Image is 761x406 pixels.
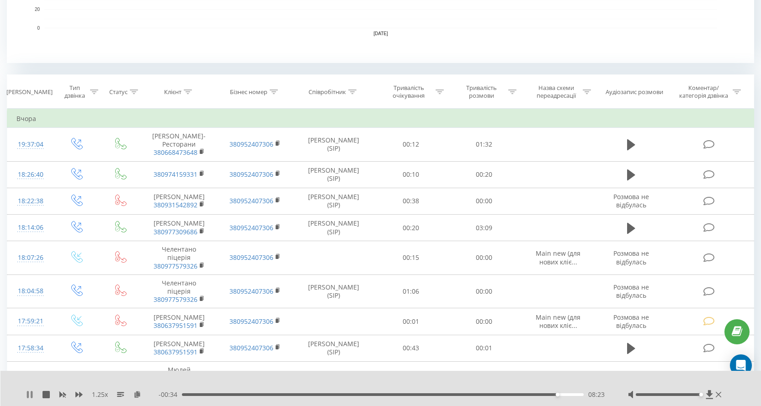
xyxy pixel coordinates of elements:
[447,308,521,335] td: 00:00
[141,215,217,241] td: [PERSON_NAME]
[374,161,447,188] td: 00:10
[16,136,45,153] div: 19:37:04
[293,361,375,395] td: [PERSON_NAME] (SIP)
[16,249,45,267] div: 18:07:26
[16,312,45,330] div: 17:59:21
[374,335,447,361] td: 00:43
[613,283,649,300] span: Розмова не відбулась
[154,200,197,209] a: 380931542892
[374,128,447,162] td: 00:12
[532,84,580,100] div: Назва схеми переадресації
[92,390,108,399] span: 1.25 x
[141,128,217,162] td: [PERSON_NAME]-Ресторани
[447,241,521,275] td: 00:00
[6,88,53,96] div: [PERSON_NAME]
[293,161,375,188] td: [PERSON_NAME] (SIP)
[588,390,605,399] span: 08:23
[293,274,375,308] td: [PERSON_NAME] (SIP)
[16,219,45,237] div: 18:14:06
[374,308,447,335] td: 00:01
[447,128,521,162] td: 01:32
[447,188,521,214] td: 00:00
[229,287,273,295] a: 380952407306
[447,274,521,308] td: 00:00
[154,148,197,157] a: 380668473648
[229,343,273,352] a: 380952407306
[141,308,217,335] td: [PERSON_NAME]
[154,295,197,304] a: 380977579326
[309,88,346,96] div: Співробітник
[16,369,45,387] div: 17:49:25
[384,84,433,100] div: Тривалість очікування
[229,170,273,179] a: 380952407306
[374,361,447,395] td: 00:13
[677,84,730,100] div: Коментар/категорія дзвінка
[109,88,128,96] div: Статус
[447,215,521,241] td: 03:09
[613,313,649,330] span: Розмова не відбулась
[374,188,447,214] td: 00:38
[229,223,273,232] a: 380952407306
[159,390,182,399] span: - 00:34
[606,88,663,96] div: Аудіозапис розмови
[37,26,40,31] text: 0
[229,253,273,262] a: 380952407306
[141,361,217,395] td: Мюлей [PERSON_NAME]
[154,348,197,356] a: 380637951591
[293,215,375,241] td: [PERSON_NAME] (SIP)
[293,128,375,162] td: [PERSON_NAME] (SIP)
[373,31,388,36] text: [DATE]
[730,354,752,376] div: Open Intercom Messenger
[141,274,217,308] td: Челентано піцерія
[447,161,521,188] td: 00:20
[374,274,447,308] td: 01:06
[16,282,45,300] div: 18:04:58
[16,192,45,210] div: 18:22:38
[154,170,197,179] a: 380974159331
[141,188,217,214] td: [PERSON_NAME]
[35,7,40,12] text: 20
[154,227,197,236] a: 380977309686
[613,192,649,209] span: Розмова не відбулась
[374,215,447,241] td: 00:20
[293,188,375,214] td: [PERSON_NAME] (SIP)
[536,249,580,266] span: Main new (для нових кліє...
[141,335,217,361] td: [PERSON_NAME]
[536,313,580,330] span: Main new (для нових кліє...
[229,196,273,205] a: 380952407306
[447,335,521,361] td: 00:01
[164,88,181,96] div: Клієнт
[141,241,217,275] td: Челентано піцерія
[229,140,273,148] a: 380952407306
[556,393,559,396] div: Accessibility label
[154,321,197,330] a: 380637951591
[230,88,267,96] div: Бізнес номер
[374,241,447,275] td: 00:15
[62,84,87,100] div: Тип дзвінка
[699,393,703,396] div: Accessibility label
[154,262,197,270] a: 380977579326
[7,110,754,128] td: Вчора
[447,361,521,395] td: 03:13
[457,84,506,100] div: Тривалість розмови
[229,317,273,326] a: 380952407306
[16,166,45,184] div: 18:26:40
[16,339,45,357] div: 17:58:34
[613,249,649,266] span: Розмова не відбулась
[293,335,375,361] td: [PERSON_NAME] (SIP)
